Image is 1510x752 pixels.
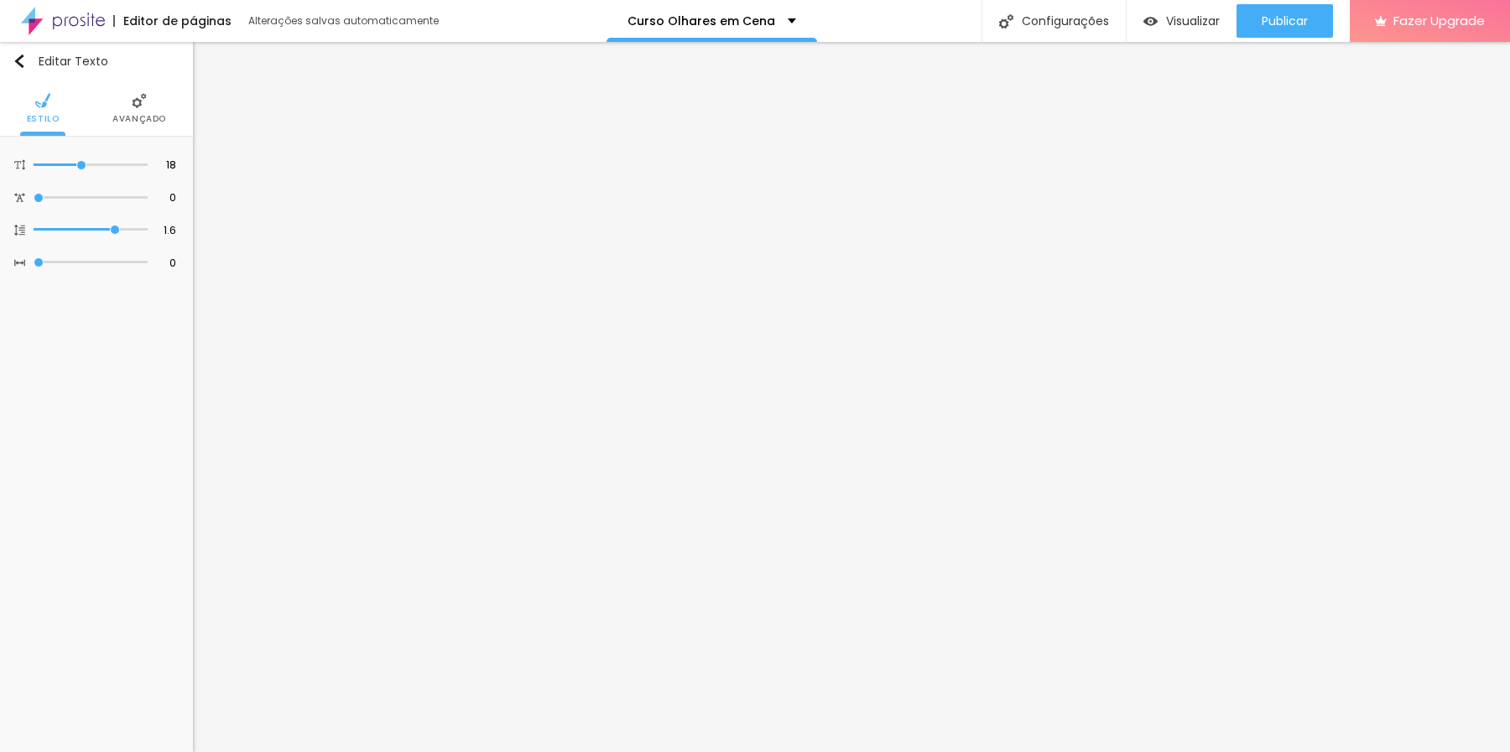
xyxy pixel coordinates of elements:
span: Estilo [27,115,60,123]
button: Visualizar [1127,4,1237,38]
img: Icone [999,14,1013,29]
img: Icone [132,93,147,108]
div: Editor de páginas [113,15,232,27]
img: Icone [14,159,25,170]
p: Curso Olhares em Cena [627,15,775,27]
span: Visualizar [1166,14,1220,28]
img: Icone [35,93,50,108]
img: Icone [14,257,25,268]
img: Icone [14,225,25,236]
div: Editar Texto [13,54,108,68]
div: Alterações salvas automaticamente [248,16,441,26]
span: Fazer Upgrade [1393,13,1485,28]
img: Icone [13,54,26,68]
img: view-1.svg [1143,14,1158,29]
span: Publicar [1262,14,1308,28]
button: Publicar [1237,4,1333,38]
iframe: Editor [193,42,1510,752]
span: Avançado [112,115,166,123]
img: Icone [14,192,25,203]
